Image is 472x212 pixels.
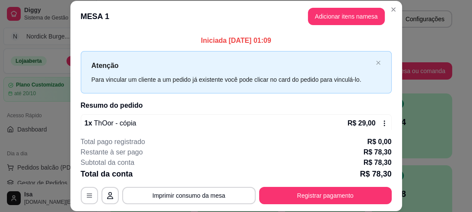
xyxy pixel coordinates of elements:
p: R$ 29,00 [348,118,376,128]
p: Restante à ser pago [81,147,143,157]
header: MESA 1 [70,1,402,32]
p: Total pago registrado [81,137,145,147]
p: R$ 78,30 [364,147,392,157]
span: ThOor - cópia [92,119,136,127]
div: Para vincular um cliente a um pedido já existente você pode clicar no card do pedido para vinculá... [92,75,372,84]
h2: Resumo do pedido [81,100,392,111]
p: Total da conta [81,168,133,180]
p: 1 x [85,118,136,128]
button: close [376,60,381,66]
span: close [376,60,381,65]
button: Imprimir consumo da mesa [122,187,256,204]
p: R$ 78,30 [364,157,392,168]
button: Close [386,3,400,16]
p: Atenção [92,60,372,71]
p: R$ 0,00 [367,137,391,147]
button: Registrar pagamento [259,187,392,204]
p: Subtotal da conta [81,157,135,168]
p: Iniciada [DATE] 01:09 [81,35,392,46]
p: R$ 78,30 [360,168,391,180]
button: Adicionar itens namesa [308,8,385,25]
